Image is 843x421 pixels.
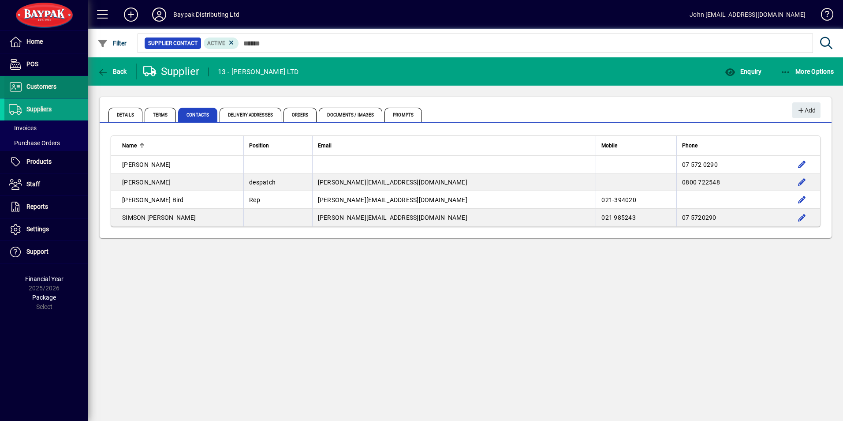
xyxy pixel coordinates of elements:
button: Edit [795,210,809,225]
button: Edit [795,158,809,172]
button: Back [95,64,129,79]
span: Delivery Addresses [220,108,281,122]
a: Customers [4,76,88,98]
span: Active [207,40,225,46]
a: Support [4,241,88,263]
td: despatch [243,173,312,191]
span: [PERSON_NAME] [122,196,171,203]
span: Back [97,68,127,75]
span: Contacts [178,108,217,122]
a: Invoices [4,120,88,135]
button: Edit [795,193,809,207]
a: Home [4,31,88,53]
span: Bird [172,196,184,203]
span: Financial Year [25,275,63,282]
span: Email [318,141,332,150]
span: Settings [26,226,49,233]
div: Phone [682,141,757,150]
span: Prompts [384,108,422,122]
span: Filter [97,40,127,47]
span: Staff [26,180,40,188]
span: Package [32,294,56,301]
button: Filter [95,35,129,51]
div: Mobile [601,141,671,150]
span: [PERSON_NAME] [122,179,171,186]
a: Settings [4,218,88,241]
span: [PERSON_NAME][EMAIL_ADDRESS][DOMAIN_NAME] [318,214,467,221]
td: Rep [243,191,312,209]
button: Enquiry [723,64,764,79]
span: Supplier Contact [148,39,198,48]
span: Documents / Images [319,108,382,122]
span: 021-394020 [601,196,636,203]
a: POS [4,53,88,75]
div: Email [318,141,591,150]
span: Support [26,248,48,255]
span: Details [108,108,142,122]
a: Products [4,151,88,173]
span: Terms [145,108,176,122]
div: 13 - [PERSON_NAME] LTD [218,65,299,79]
div: Name [122,141,238,150]
div: Baypak Distributing Ltd [173,8,239,22]
span: Suppliers [26,105,52,113]
span: Purchase Orders [9,139,60,147]
button: Add [792,102,821,118]
span: 021 985243 [601,214,636,221]
app-page-header-button: Back [88,64,137,79]
span: Home [26,38,43,45]
button: More Options [778,64,836,79]
span: Orders [283,108,317,122]
button: Add [117,7,145,23]
span: 0800 722548 [682,179,720,186]
span: [PERSON_NAME][EMAIL_ADDRESS][DOMAIN_NAME] [318,196,467,203]
button: Profile [145,7,173,23]
span: 07 5720290 [682,214,716,221]
div: Supplier [143,64,200,79]
span: Mobile [601,141,617,150]
span: Customers [26,83,56,90]
span: Enquiry [725,68,761,75]
span: Reports [26,203,48,210]
span: Phone [682,141,698,150]
span: Products [26,158,52,165]
span: More Options [780,68,834,75]
a: Staff [4,173,88,195]
button: Edit [795,175,809,189]
span: Name [122,141,137,150]
span: [PERSON_NAME][EMAIL_ADDRESS][DOMAIN_NAME] [318,179,467,186]
span: [PERSON_NAME] [147,214,196,221]
div: Position [249,141,307,150]
a: Purchase Orders [4,135,88,150]
span: [PERSON_NAME] [122,161,171,168]
a: Reports [4,196,88,218]
div: John [EMAIL_ADDRESS][DOMAIN_NAME] [690,8,806,22]
span: Invoices [9,124,37,132]
span: Add [797,103,816,118]
span: Position [249,141,269,150]
span: SIMSON [122,214,146,221]
span: 07 572 0290 [682,161,718,168]
span: POS [26,60,38,68]
mat-chip: Activation Status: Active [204,38,239,49]
a: Knowledge Base [814,2,832,30]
